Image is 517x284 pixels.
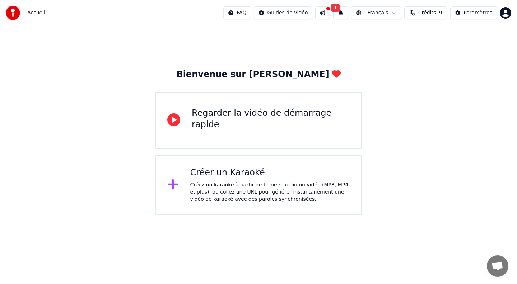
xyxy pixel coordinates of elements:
div: Créer un Karaoké [190,167,350,179]
div: Bienvenue sur [PERSON_NAME] [176,69,340,80]
span: Accueil [27,9,45,16]
span: Crédits [418,9,436,16]
span: 9 [439,9,442,16]
button: Paramètres [450,6,497,19]
div: Paramètres [464,9,492,16]
button: Guides de vidéo [254,6,312,19]
span: 1 [331,4,340,12]
img: youka [6,6,20,20]
a: Ouvrir le chat [487,255,508,277]
button: Crédits9 [404,6,447,19]
button: FAQ [223,6,251,19]
button: 1 [333,6,348,19]
nav: breadcrumb [27,9,45,16]
div: Regarder la vidéo de démarrage rapide [192,108,350,131]
div: Créez un karaoké à partir de fichiers audio ou vidéo (MP3, MP4 et plus), ou collez une URL pour g... [190,181,350,203]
